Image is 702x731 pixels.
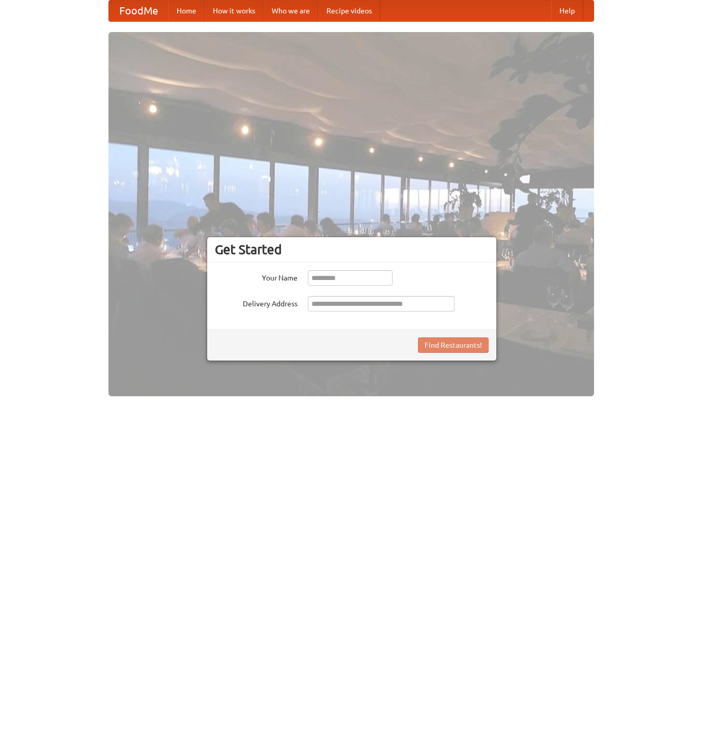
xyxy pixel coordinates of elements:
[215,270,298,283] label: Your Name
[318,1,380,21] a: Recipe videos
[109,1,168,21] a: FoodMe
[215,242,489,257] h3: Get Started
[263,1,318,21] a: Who we are
[551,1,583,21] a: Help
[168,1,205,21] a: Home
[205,1,263,21] a: How it works
[215,296,298,309] label: Delivery Address
[418,337,489,353] button: Find Restaurants!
